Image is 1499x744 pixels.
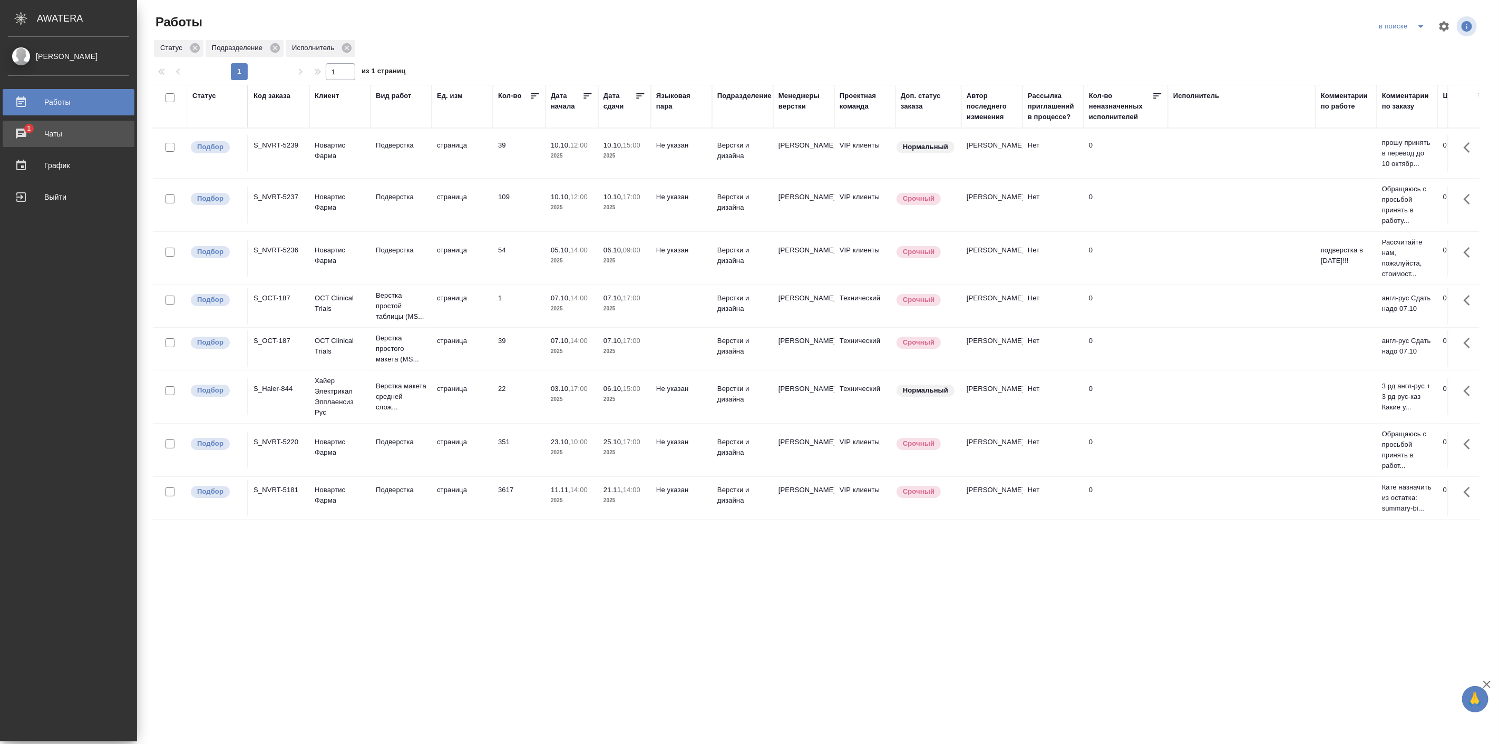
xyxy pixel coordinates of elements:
a: 1Чаты [3,121,134,147]
p: Подбор [197,193,223,204]
td: VIP клиенты [834,187,895,223]
div: Кол-во неназначенных исполнителей [1089,91,1152,122]
td: 3617 [493,479,546,516]
td: 0 [1084,479,1168,516]
p: Срочный [903,247,935,257]
button: Здесь прячутся важные кнопки [1457,378,1483,404]
td: Верстки и дизайна [712,187,773,223]
td: VIP клиенты [834,479,895,516]
a: График [3,152,134,179]
div: S_Haier-844 [254,384,304,394]
td: [PERSON_NAME] [961,187,1023,223]
div: S_NVRT-5220 [254,437,304,447]
button: Здесь прячутся важные кнопки [1457,330,1483,356]
td: [PERSON_NAME] [961,240,1023,277]
button: Здесь прячутся важные кнопки [1457,135,1483,160]
p: Новартис Фарма [315,140,365,161]
td: страница [432,288,493,325]
p: 23.10, [551,438,570,446]
div: Исполнитель [1173,91,1220,101]
p: Подбор [197,247,223,257]
td: Верстки и дизайна [712,378,773,415]
p: 07.10, [551,294,570,302]
td: 0 [1438,187,1491,223]
td: Не указан [651,135,712,172]
td: 39 [493,135,546,172]
p: 12:00 [570,193,588,201]
p: 2025 [604,151,646,161]
p: 14:00 [570,337,588,345]
p: Подбор [197,385,223,396]
td: страница [432,330,493,367]
p: 2025 [604,447,646,458]
div: Языковая пара [656,91,707,112]
td: Верстки и дизайна [712,330,773,367]
p: Новартис Фарма [315,437,365,458]
p: 07.10, [604,337,623,345]
p: Срочный [903,295,935,305]
div: Менеджеры верстки [778,91,829,112]
p: 05.10, [551,246,570,254]
p: [PERSON_NAME] [778,192,829,202]
td: 0 [1084,187,1168,223]
p: 06.10, [604,246,623,254]
p: 2025 [604,394,646,405]
span: 1 [21,123,37,134]
div: S_NVRT-5236 [254,245,304,256]
div: AWATERA [37,8,137,29]
p: прошу принять в перевод до 10 октябр... [1382,138,1433,169]
div: S_OCT-187 [254,336,304,346]
p: 2025 [551,394,593,405]
p: 06.10, [604,385,623,393]
p: 10.10, [551,193,570,201]
td: Технический [834,330,895,367]
p: 11.11, [551,486,570,494]
p: [PERSON_NAME] [778,437,829,447]
td: Не указан [651,479,712,516]
td: 0 [1438,288,1491,325]
p: 2025 [551,495,593,506]
p: Новартис Фарма [315,485,365,506]
p: Подверстка [376,140,426,151]
p: [PERSON_NAME] [778,336,829,346]
p: [PERSON_NAME] [778,293,829,304]
div: S_NVRT-5239 [254,140,304,151]
p: 10.10, [604,141,623,149]
p: Новартис Фарма [315,245,365,266]
div: Можно подбирать исполнителей [190,384,242,398]
td: 54 [493,240,546,277]
td: Верстки и дизайна [712,432,773,468]
p: 03.10, [551,385,570,393]
td: Технический [834,288,895,325]
div: Выйти [8,189,129,205]
p: 12:00 [570,141,588,149]
td: Не указан [651,187,712,223]
p: 21.11, [604,486,623,494]
p: [PERSON_NAME] [778,384,829,394]
p: 10.10, [551,141,570,149]
td: Верстки и дизайна [712,240,773,277]
p: 10.10, [604,193,623,201]
td: Нет [1023,240,1084,277]
td: Не указан [651,240,712,277]
p: Подбор [197,295,223,305]
div: [PERSON_NAME] [8,51,129,62]
td: 0 [1438,135,1491,172]
p: 3 рд англ-рус + 3 рд рус-каз Какие у... [1382,381,1433,413]
p: 2025 [551,202,593,213]
div: Можно подбирать исполнителей [190,192,242,206]
td: [PERSON_NAME] [961,378,1023,415]
div: Дата начала [551,91,582,112]
div: Код заказа [254,91,290,101]
td: VIP клиенты [834,240,895,277]
a: Работы [3,89,134,115]
td: 0 [1084,330,1168,367]
div: Можно подбирать исполнителей [190,293,242,307]
p: 2025 [604,346,646,357]
p: 15:00 [623,385,640,393]
td: 1 [493,288,546,325]
td: 0 [1438,330,1491,367]
p: 2025 [551,151,593,161]
div: S_NVRT-5237 [254,192,304,202]
p: Исполнитель [292,43,338,53]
